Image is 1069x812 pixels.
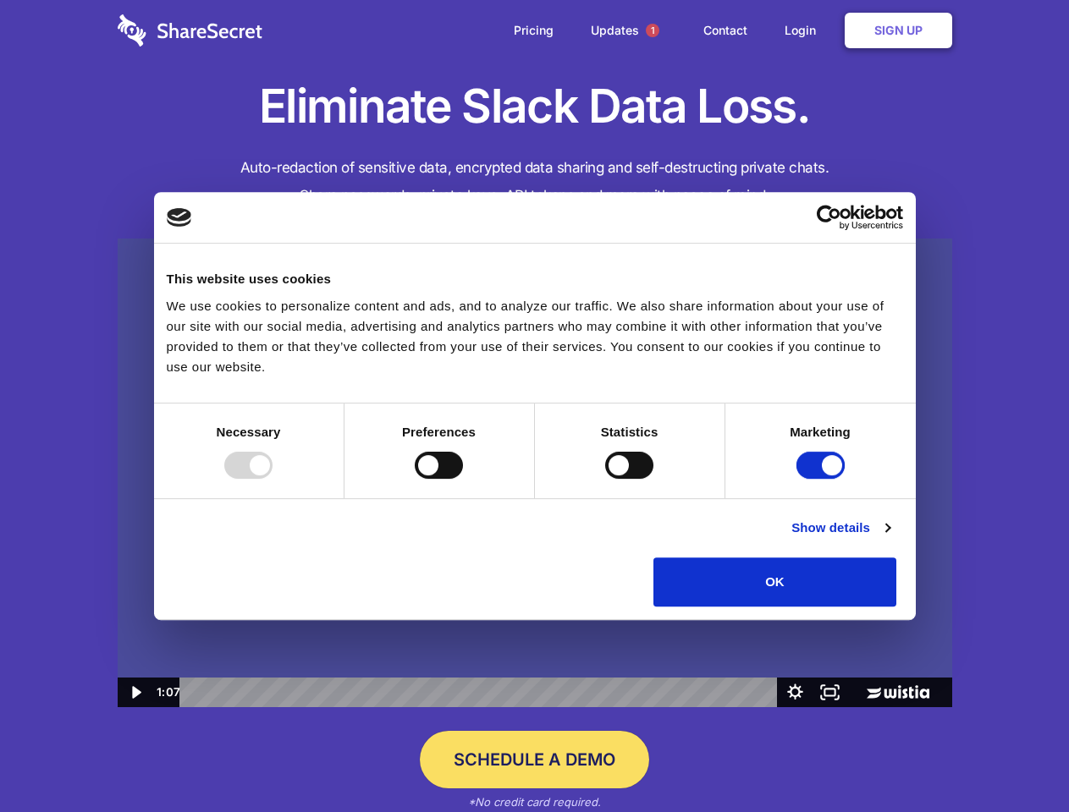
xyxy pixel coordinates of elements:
[845,13,952,48] a: Sign Up
[813,678,847,707] button: Fullscreen
[118,239,952,708] img: Sharesecret
[778,678,813,707] button: Show settings menu
[167,296,903,377] div: We use cookies to personalize content and ads, and to analyze our traffic. We also share informat...
[468,795,601,809] em: *No credit card required.
[167,269,903,289] div: This website uses cookies
[497,4,570,57] a: Pricing
[601,425,658,439] strong: Statistics
[193,678,769,707] div: Playbar
[167,208,192,227] img: logo
[768,4,841,57] a: Login
[402,425,476,439] strong: Preferences
[847,678,951,707] a: Wistia Logo -- Learn More
[791,518,890,538] a: Show details
[790,425,851,439] strong: Marketing
[646,24,659,37] span: 1
[420,731,649,788] a: Schedule a Demo
[686,4,764,57] a: Contact
[653,557,896,606] button: OK
[118,678,152,707] button: Play Video
[118,76,952,137] h1: Eliminate Slack Data Loss.
[217,425,281,439] strong: Necessary
[118,14,262,47] img: logo-wordmark-white-trans-d4663122ce5f474addd5e946df7df03e33cb6a1c49d2221995e7729f52c070b2.svg
[984,727,1049,792] iframe: Drift Widget Chat Controller
[755,205,903,230] a: Usercentrics Cookiebot - opens in a new window
[118,154,952,210] h4: Auto-redaction of sensitive data, encrypted data sharing and self-destructing private chats. Shar...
